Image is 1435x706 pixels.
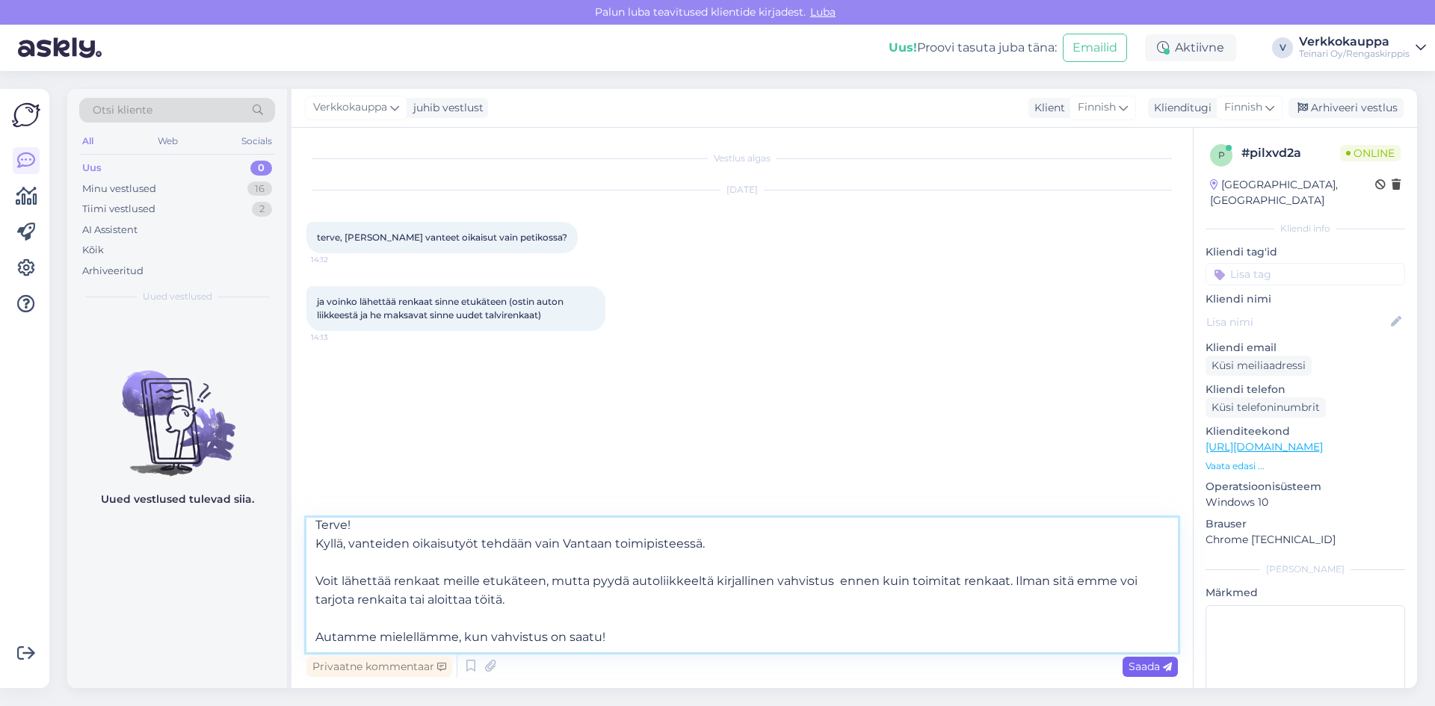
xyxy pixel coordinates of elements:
p: Chrome [TECHNICAL_ID] [1206,532,1405,548]
p: Operatsioonisüsteem [1206,479,1405,495]
div: Vestlus algas [306,152,1178,165]
div: [DATE] [306,183,1178,196]
span: Finnish [1078,99,1116,116]
div: Kõik [82,243,104,258]
div: Privaatne kommentaar [306,657,452,677]
div: Arhiveeritud [82,264,143,279]
p: Brauser [1206,516,1405,532]
a: [URL][DOMAIN_NAME] [1206,440,1323,453]
span: 14:13 [311,332,367,343]
div: Aktiivne [1145,34,1236,61]
div: [GEOGRAPHIC_DATA], [GEOGRAPHIC_DATA] [1210,177,1375,208]
div: Proovi tasuta juba täna: [889,39,1057,57]
div: Teinari Oy/Rengaskirppis [1299,48,1410,60]
input: Lisa nimi [1206,314,1388,330]
span: Saada [1129,660,1172,673]
span: 14:12 [311,254,367,265]
span: Online [1340,145,1401,161]
p: Windows 10 [1206,495,1405,510]
div: Verkkokauppa [1299,36,1410,48]
span: Finnish [1224,99,1262,116]
p: Kliendi email [1206,340,1405,356]
span: terve, [PERSON_NAME] vanteet oikaisut vain petikossa? [317,232,567,243]
p: Uued vestlused tulevad siia. [101,492,254,507]
a: VerkkokauppaTeinari Oy/Rengaskirppis [1299,36,1426,60]
div: # pilxvd2a [1241,144,1340,162]
div: Küsi telefoninumbrit [1206,397,1326,418]
textarea: Terve! Kyllä, vanteiden oikaisutyöt tehdään vain Vantaan toimipisteessä. Voit lähettää renkaat me... [306,518,1178,652]
div: Minu vestlused [82,182,156,196]
span: Otsi kliente [93,102,152,118]
div: Küsi meiliaadressi [1206,356,1312,376]
span: Verkkokauppa [313,99,387,116]
div: Uus [82,161,102,176]
div: Arhiveeri vestlus [1289,98,1404,118]
div: juhib vestlust [407,100,484,116]
div: Web [155,131,181,151]
div: Socials [238,131,275,151]
p: Klienditeekond [1206,424,1405,439]
div: 2 [252,202,272,217]
p: Vaata edasi ... [1206,459,1405,473]
input: Lisa tag [1206,263,1405,285]
img: No chats [67,344,287,478]
div: Kliendi info [1206,222,1405,235]
div: V [1272,37,1293,58]
p: Märkmed [1206,585,1405,601]
span: ja voinko lähettää renkaat sinne etukäteen (ostin auton liikkeestä ja he maksavat sinne uudet tal... [317,296,566,321]
div: AI Assistent [82,223,138,238]
div: [PERSON_NAME] [1206,563,1405,576]
div: 0 [250,161,272,176]
div: Klient [1028,100,1065,116]
div: All [79,131,96,151]
p: Kliendi tag'id [1206,244,1405,260]
span: p [1218,149,1225,161]
p: Kliendi telefon [1206,382,1405,397]
span: Luba [806,5,840,19]
b: Uus! [889,40,917,55]
button: Emailid [1063,34,1127,62]
span: Uued vestlused [143,290,212,303]
p: Kliendi nimi [1206,291,1405,307]
img: Askly Logo [12,101,40,129]
div: Tiimi vestlused [82,202,155,217]
div: Klienditugi [1148,100,1212,116]
div: 16 [247,182,272,196]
